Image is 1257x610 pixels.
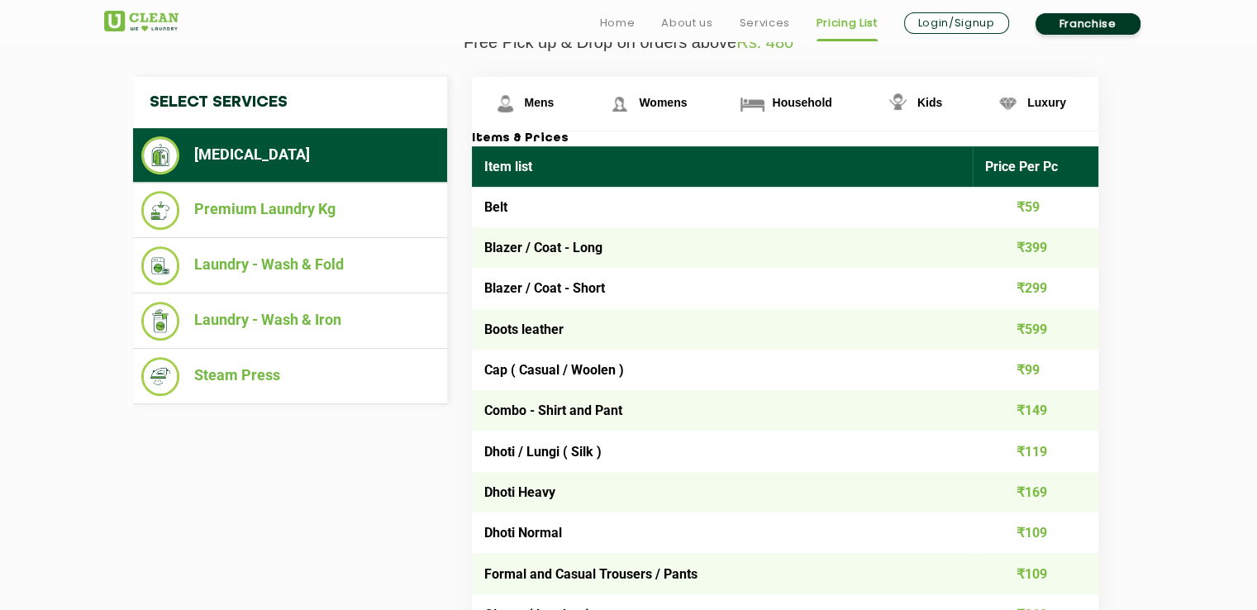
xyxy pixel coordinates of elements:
img: Laundry - Wash & Iron [141,302,180,341]
span: Luxury [1027,96,1066,109]
td: ₹99 [973,350,1098,390]
img: Womens [605,89,634,118]
img: UClean Laundry and Dry Cleaning [104,11,179,31]
img: Laundry - Wash & Fold [141,246,180,285]
td: Boots leather [472,309,974,350]
a: Login/Signup [904,12,1009,34]
td: ₹119 [973,431,1098,471]
img: Premium Laundry Kg [141,191,180,230]
img: Steam Press [141,357,180,396]
th: Price Per Pc [973,146,1098,187]
a: Home [600,13,636,33]
li: [MEDICAL_DATA] [141,136,439,174]
td: ₹149 [973,390,1098,431]
span: Womens [639,96,687,109]
h4: Select Services [133,77,447,128]
td: Dhoti / Lungi ( Silk ) [472,431,974,471]
span: Mens [525,96,555,109]
h3: Items & Prices [472,131,1098,146]
td: Dhoti Heavy [472,472,974,512]
td: Formal and Casual Trousers / Pants [472,553,974,593]
li: Laundry - Wash & Fold [141,246,439,285]
li: Premium Laundry Kg [141,191,439,230]
a: About us [661,13,712,33]
a: Services [739,13,789,33]
img: Mens [491,89,520,118]
span: Household [772,96,831,109]
td: ₹109 [973,553,1098,593]
td: ₹109 [973,512,1098,553]
td: ₹399 [973,227,1098,268]
li: Steam Press [141,357,439,396]
td: Belt [472,187,974,227]
span: Kids [917,96,942,109]
img: Luxury [993,89,1022,118]
td: Combo - Shirt and Pant [472,390,974,431]
td: Blazer / Coat - Short [472,268,974,308]
td: Blazer / Coat - Long [472,227,974,268]
p: Free Pick up & Drop on orders above [104,33,1154,52]
td: ₹599 [973,309,1098,350]
th: Item list [472,146,974,187]
td: Cap ( Casual / Woolen ) [472,350,974,390]
a: Pricing List [817,13,878,33]
img: Dry Cleaning [141,136,180,174]
td: ₹59 [973,187,1098,227]
td: ₹169 [973,472,1098,512]
img: Kids [883,89,912,118]
a: Franchise [1036,13,1140,35]
td: Dhoti Normal [472,512,974,553]
td: ₹299 [973,268,1098,308]
span: Rs. 480 [736,33,793,51]
img: Household [738,89,767,118]
li: Laundry - Wash & Iron [141,302,439,341]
